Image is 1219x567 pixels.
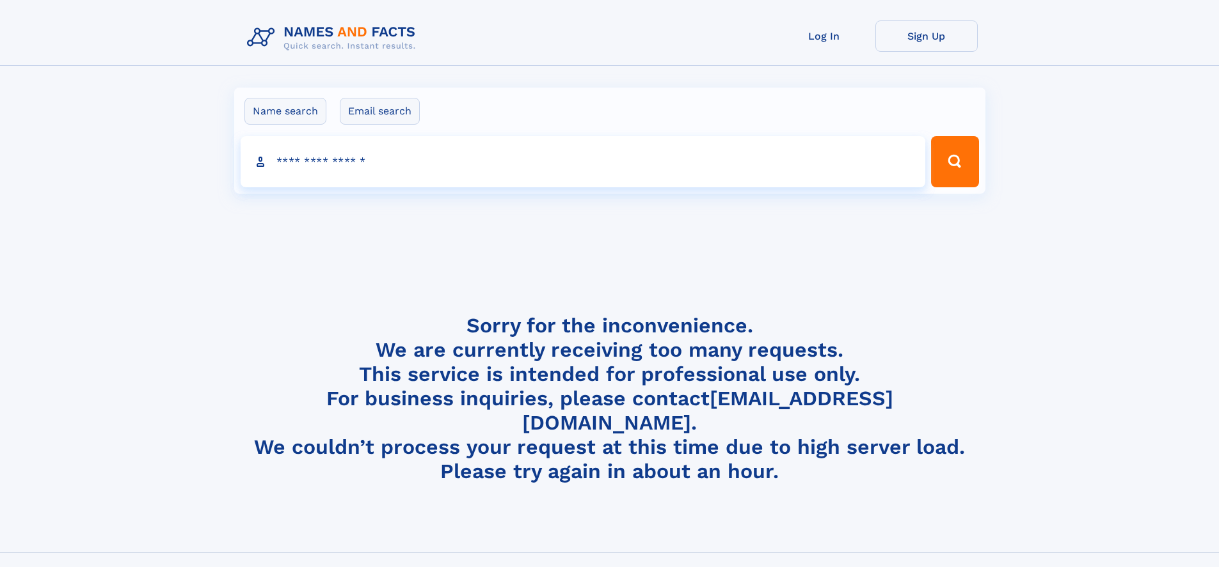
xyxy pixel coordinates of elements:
[931,136,978,187] button: Search Button
[875,20,978,52] a: Sign Up
[244,98,326,125] label: Name search
[242,313,978,484] h4: Sorry for the inconvenience. We are currently receiving too many requests. This service is intend...
[241,136,926,187] input: search input
[522,386,893,435] a: [EMAIL_ADDRESS][DOMAIN_NAME]
[340,98,420,125] label: Email search
[773,20,875,52] a: Log In
[242,20,426,55] img: Logo Names and Facts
